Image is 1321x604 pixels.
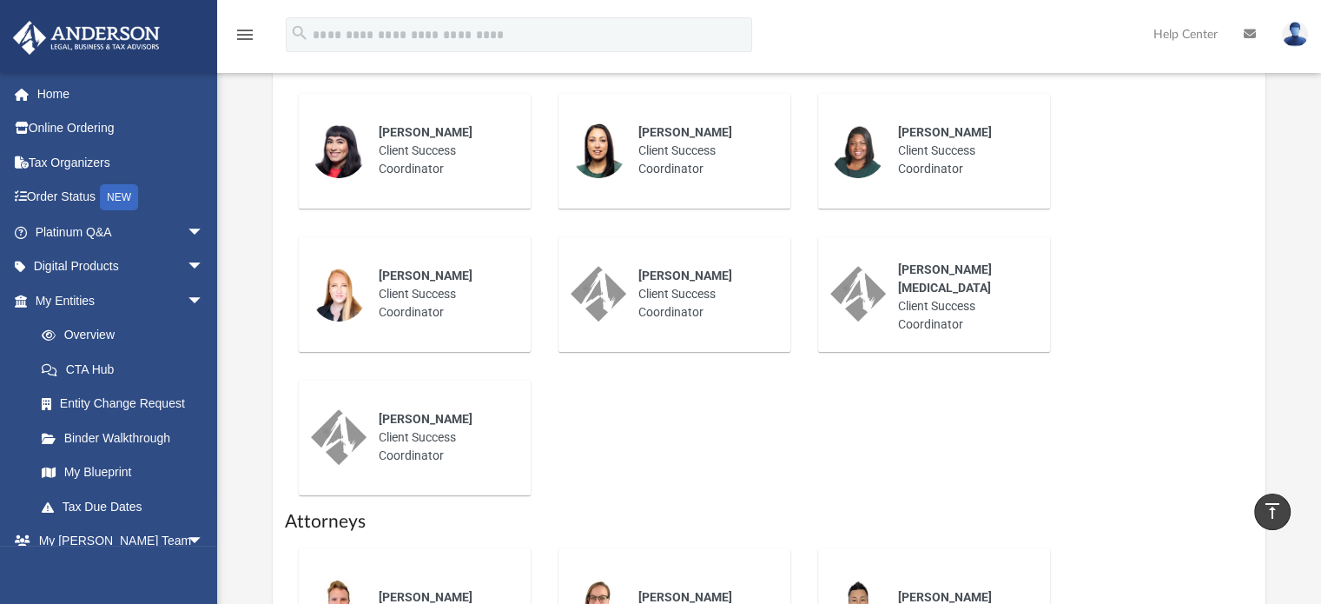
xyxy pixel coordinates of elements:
[571,123,626,178] img: thumbnail
[886,249,1038,346] div: Client Success Coordinator
[379,590,472,604] span: [PERSON_NAME]
[898,262,992,295] span: [PERSON_NAME][MEDICAL_DATA]
[12,283,230,318] a: My Entitiesarrow_drop_down
[187,215,221,250] span: arrow_drop_down
[1282,22,1308,47] img: User Pic
[12,111,230,146] a: Online Ordering
[187,283,221,319] span: arrow_drop_down
[830,266,886,322] img: thumbnail
[187,249,221,285] span: arrow_drop_down
[898,125,992,139] span: [PERSON_NAME]
[187,524,221,560] span: arrow_drop_down
[367,111,518,190] div: Client Success Coordinator
[290,23,309,43] i: search
[24,421,230,455] a: Binder Walkthrough
[12,180,230,216] a: Order StatusNEW
[830,123,886,178] img: thumbnail
[12,524,221,559] a: My [PERSON_NAME] Teamarrow_drop_down
[379,125,472,139] span: [PERSON_NAME]
[234,33,255,45] a: menu
[1254,494,1291,530] a: vertical_align_top
[886,111,1038,190] div: Client Success Coordinator
[1262,501,1283,521] i: vertical_align_top
[626,255,778,334] div: Client Success Coordinator
[311,409,367,465] img: thumbnail
[638,590,732,604] span: [PERSON_NAME]
[234,24,255,45] i: menu
[12,215,230,249] a: Platinum Q&Aarrow_drop_down
[367,398,518,477] div: Client Success Coordinator
[8,21,165,55] img: Anderson Advisors Platinum Portal
[638,269,732,282] span: [PERSON_NAME]
[571,266,626,322] img: thumbnail
[12,76,230,111] a: Home
[12,249,230,284] a: Digital Productsarrow_drop_down
[24,455,221,490] a: My Blueprint
[898,590,992,604] span: [PERSON_NAME]
[638,125,732,139] span: [PERSON_NAME]
[311,266,367,322] img: thumbnail
[379,412,472,426] span: [PERSON_NAME]
[100,184,138,210] div: NEW
[24,352,230,387] a: CTA Hub
[626,111,778,190] div: Client Success Coordinator
[24,318,230,353] a: Overview
[24,387,230,421] a: Entity Change Request
[24,489,230,524] a: Tax Due Dates
[12,145,230,180] a: Tax Organizers
[311,123,367,178] img: thumbnail
[367,255,518,334] div: Client Success Coordinator
[285,509,1254,534] h1: Attorneys
[379,269,472,282] span: [PERSON_NAME]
